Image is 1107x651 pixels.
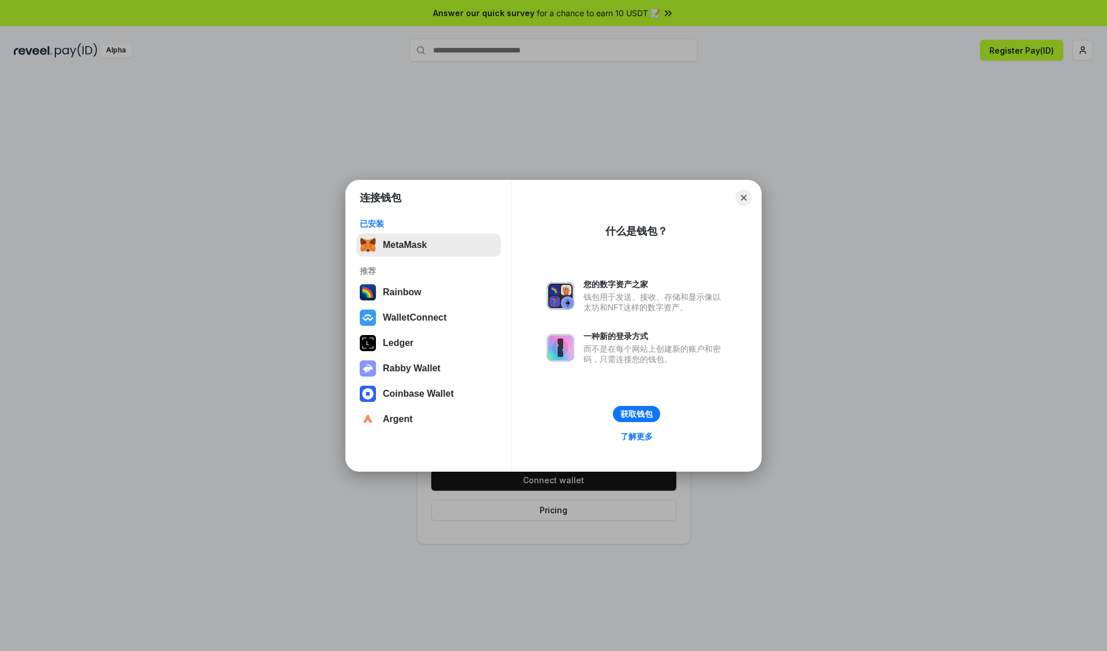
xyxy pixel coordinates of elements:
[383,338,413,348] div: Ledger
[620,409,653,419] div: 获取钱包
[356,382,501,405] button: Coinbase Wallet
[360,237,376,253] img: svg+xml,%3Csvg%20fill%3D%22none%22%20height%3D%2233%22%20viewBox%3D%220%200%2035%2033%22%20width%...
[360,219,498,229] div: 已安装
[360,386,376,402] img: svg+xml,%3Csvg%20width%3D%2228%22%20height%3D%2228%22%20viewBox%3D%220%200%2028%2028%22%20fill%3D...
[383,240,427,250] div: MetaMask
[360,266,498,276] div: 推荐
[356,281,501,304] button: Rainbow
[356,357,501,380] button: Rabby Wallet
[360,191,401,205] h1: 连接钱包
[613,406,660,422] button: 获取钱包
[360,360,376,377] img: svg+xml,%3Csvg%20xmlns%3D%22http%3A%2F%2Fwww.w3.org%2F2000%2Fsvg%22%20fill%3D%22none%22%20viewBox...
[360,335,376,351] img: svg+xml,%3Csvg%20xmlns%3D%22http%3A%2F%2Fwww.w3.org%2F2000%2Fsvg%22%20width%3D%2228%22%20height%3...
[383,414,413,424] div: Argent
[360,411,376,427] img: svg+xml,%3Csvg%20width%3D%2228%22%20height%3D%2228%22%20viewBox%3D%220%200%2028%2028%22%20fill%3D...
[383,363,440,374] div: Rabby Wallet
[356,408,501,431] button: Argent
[605,224,668,238] div: 什么是钱包？
[360,310,376,326] img: svg+xml,%3Csvg%20width%3D%2228%22%20height%3D%2228%22%20viewBox%3D%220%200%2028%2028%22%20fill%3D...
[383,287,421,298] div: Rainbow
[547,282,574,310] img: svg+xml,%3Csvg%20xmlns%3D%22http%3A%2F%2Fwww.w3.org%2F2000%2Fsvg%22%20fill%3D%22none%22%20viewBox...
[620,431,653,442] div: 了解更多
[360,284,376,300] img: svg+xml,%3Csvg%20width%3D%22120%22%20height%3D%22120%22%20viewBox%3D%220%200%20120%20120%22%20fil...
[383,389,454,399] div: Coinbase Wallet
[356,306,501,329] button: WalletConnect
[613,429,660,444] a: 了解更多
[356,234,501,257] button: MetaMask
[583,331,726,341] div: 一种新的登录方式
[547,334,574,362] img: svg+xml,%3Csvg%20xmlns%3D%22http%3A%2F%2Fwww.w3.org%2F2000%2Fsvg%22%20fill%3D%22none%22%20viewBox...
[583,292,726,313] div: 钱包用于发送、接收、存储和显示像以太坊和NFT这样的数字资产。
[383,313,447,323] div: WalletConnect
[736,190,752,206] button: Close
[583,344,726,364] div: 而不是在每个网站上创建新的账户和密码，只需连接您的钱包。
[356,332,501,355] button: Ledger
[583,279,726,289] div: 您的数字资产之家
